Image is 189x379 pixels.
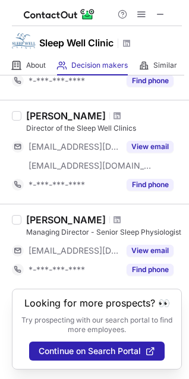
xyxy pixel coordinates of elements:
span: About [26,61,46,70]
div: [PERSON_NAME] [26,214,106,226]
img: d841b191c695777b0ef6fe436c285eb3 [12,29,36,53]
span: [EMAIL_ADDRESS][DOMAIN_NAME] [29,245,119,256]
button: Reveal Button [127,179,174,191]
span: [EMAIL_ADDRESS][DOMAIN_NAME] [29,160,152,171]
span: Similar [153,61,177,70]
h1: Sleep Well Clinic [39,36,114,50]
span: [EMAIL_ADDRESS][DOMAIN_NAME] [29,141,119,152]
p: Try prospecting with our search portal to find more employees. [21,315,173,334]
span: Decision makers [71,61,128,70]
button: Reveal Button [127,264,174,276]
span: Continue on Search Portal [39,346,141,356]
img: ContactOut v5.3.10 [24,7,95,21]
button: Continue on Search Portal [29,342,165,361]
div: Director of the Sleep Well Clinics [26,123,182,134]
button: Reveal Button [127,245,174,257]
div: [PERSON_NAME] [26,110,106,122]
div: Managing Director - Senior Sleep Physiologist [26,227,182,238]
button: Reveal Button [127,141,174,153]
button: Reveal Button [127,75,174,87]
header: Looking for more prospects? 👀 [24,298,170,308]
